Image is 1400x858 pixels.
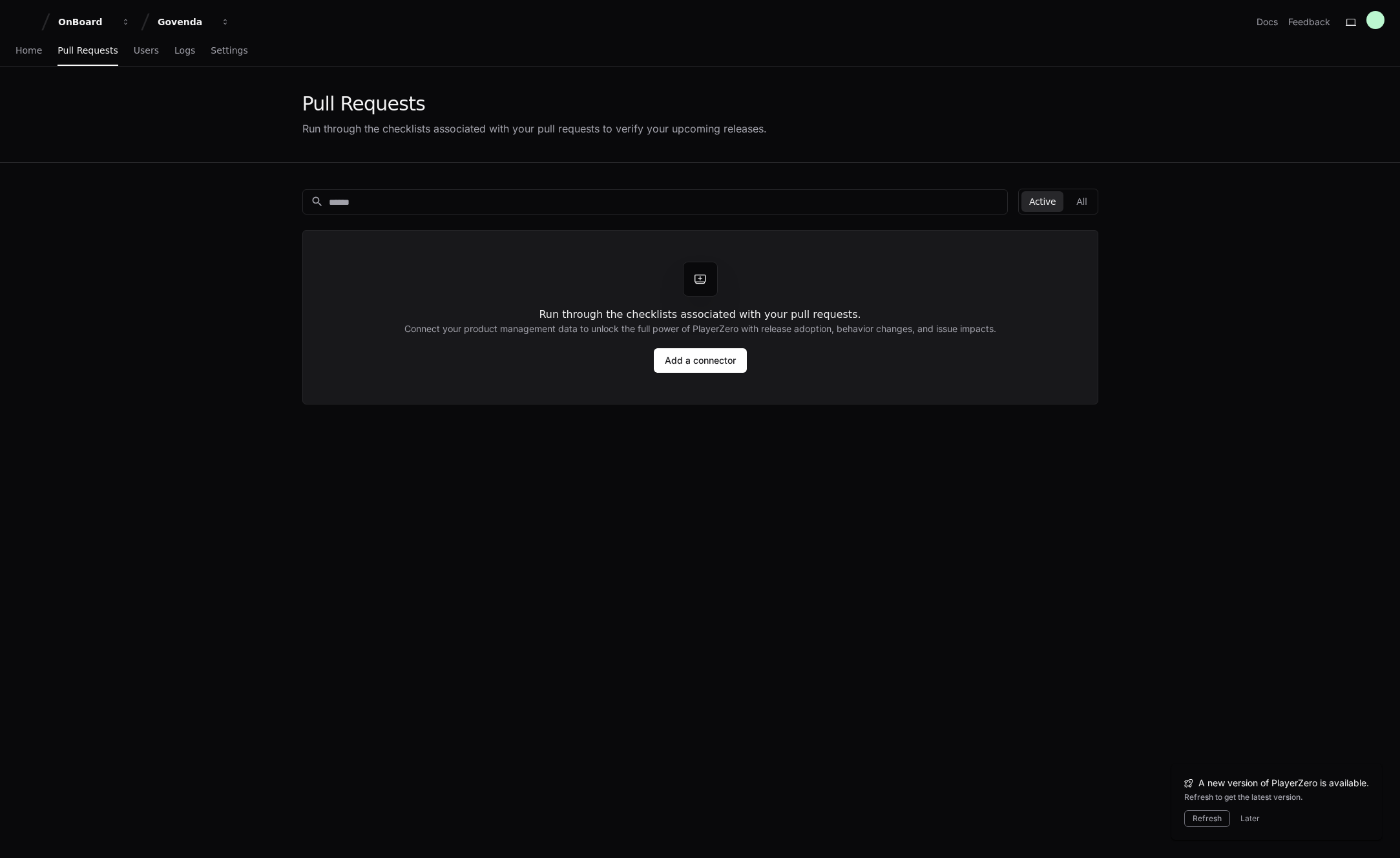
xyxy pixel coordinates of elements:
[134,36,159,66] a: Users
[302,121,767,136] div: Run through the checklists associated with your pull requests to verify your upcoming releases.
[134,47,159,54] span: Users
[152,10,235,34] button: Govenda
[311,195,324,208] mat-icon: search
[174,47,195,54] span: Logs
[211,36,247,66] a: Settings
[1021,191,1063,212] button: Active
[539,307,861,322] h1: Run through the checklists associated with your pull requests.
[404,322,996,335] h2: Connect your product management data to unlock the full power of PlayerZero with release adoption...
[654,348,747,373] a: Add a connector
[1184,810,1230,827] button: Refresh
[57,36,118,66] a: Pull Requests
[158,16,213,28] div: Govenda
[1240,813,1260,824] button: Later
[1069,191,1094,212] button: All
[211,47,247,54] span: Settings
[1184,792,1369,802] div: Refresh to get the latest version.
[1198,777,1369,790] span: A new version of PlayerZero is available.
[58,16,114,28] div: OnBoard
[53,10,136,34] button: OnBoard
[57,47,118,54] span: Pull Requests
[16,36,42,66] a: Home
[174,36,195,66] a: Logs
[16,47,42,54] span: Home
[1288,16,1330,28] button: Feedback
[1257,16,1278,28] a: Docs
[302,92,767,116] div: Pull Requests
